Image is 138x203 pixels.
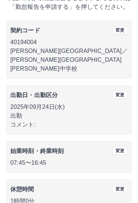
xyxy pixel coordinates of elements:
[10,159,128,168] p: 07:45 〜 16:45
[112,26,128,35] button: 変更
[10,186,34,193] b: 休憩時間
[10,121,128,129] p: コメント:
[10,38,128,47] p: 40194004
[10,112,128,121] p: 出勤
[10,148,64,154] b: 始業時刻・終業時刻
[112,91,128,99] button: 変更
[10,28,40,34] b: 契約コード
[112,147,128,155] button: 変更
[10,92,58,99] b: 出勤日・出勤区分
[10,47,128,74] p: [PERSON_NAME][GEOGRAPHIC_DATA] ／ [PERSON_NAME][GEOGRAPHIC_DATA][PERSON_NAME]中学校
[112,185,128,193] button: 変更
[10,103,128,112] p: 2025年09月24日(水)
